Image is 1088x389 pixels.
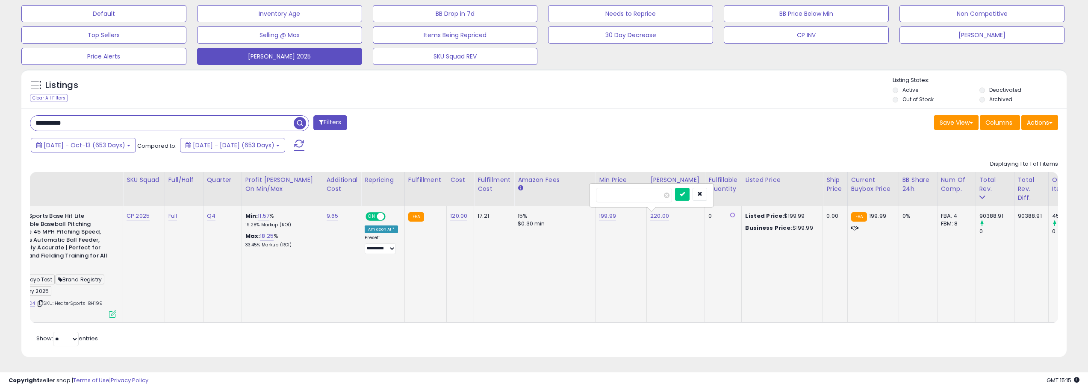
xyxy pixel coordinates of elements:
b: Max: [245,232,260,240]
button: BB Drop in 7d [373,5,538,22]
div: 0% [902,212,931,220]
div: 90388.91 [1018,212,1042,220]
a: 18.25 [260,232,274,240]
a: 120.00 [450,212,467,220]
a: 9.65 [327,212,339,220]
div: Min Price [599,175,643,184]
div: $0.30 min [518,220,589,228]
div: Repricing [365,175,401,184]
span: ON [366,213,377,220]
b: Heater Sports Base Hit Lite Adjustable Baseball Pitching Machine 45 MPH Pitching Speed, Includes ... [7,212,111,270]
button: [DATE] - Oct-13 (653 Days) [31,138,136,152]
div: Additional Cost [327,175,358,193]
a: 11.57 [258,212,269,220]
div: BB Share 24h. [902,175,934,193]
div: Preset: [365,235,398,254]
div: Profit [PERSON_NAME] on Min/Max [245,175,319,193]
div: SKU Squad [127,175,161,184]
div: $199.99 [745,212,816,220]
a: Full [168,212,177,220]
button: [PERSON_NAME] [899,26,1064,44]
p: Listing States: [893,76,1067,85]
span: 2025-10-13 15:15 GMT [1047,376,1079,384]
span: Yoyo Test [20,275,55,284]
label: Archived [989,96,1012,103]
button: Top Sellers [21,26,186,44]
button: Actions [1021,115,1058,130]
th: The percentage added to the cost of goods (COGS) that forms the calculator for Min & Max prices. [242,172,323,206]
button: Columns [980,115,1020,130]
th: CSV column name: cust_attr_10_Quarter [203,172,242,206]
button: Non Competitive [899,5,1064,22]
button: CP INV [724,26,889,44]
div: Fulfillable Quantity [708,175,738,193]
small: Amazon Fees. [518,184,523,192]
div: 0 [979,228,1014,235]
div: FBA: 4 [941,212,969,220]
th: CSV column name: cust_attr_9_Full/Half [165,172,203,206]
div: Amazon Fees [518,175,592,184]
button: Save View [934,115,979,130]
button: [PERSON_NAME] 2025 [197,48,362,65]
div: Total Rev. [979,175,1011,193]
a: 220.00 [650,212,669,220]
button: Inventory Age [197,5,362,22]
div: Num of Comp. [941,175,972,193]
div: seller snap | | [9,377,148,385]
a: Privacy Policy [111,376,148,384]
label: Deactivated [989,86,1021,94]
span: [DATE] - [DATE] (653 Days) [193,141,274,149]
b: Business Price: [745,224,792,232]
span: Columns [985,118,1012,127]
button: [DATE] - [DATE] (653 Days) [180,138,285,152]
span: Brand Registry [56,275,104,284]
b: Min: [245,212,258,220]
p: 33.45% Markup (ROI) [245,242,316,248]
button: Filters [313,115,347,130]
div: 0.00 [826,212,840,220]
label: Active [902,86,918,94]
div: Total Rev. Diff. [1018,175,1045,202]
span: | SKU: HeaterSports-BH199 [36,300,103,307]
div: 0 [1052,228,1087,235]
span: OFF [384,213,398,220]
div: Cost [450,175,470,184]
strong: Copyright [9,376,40,384]
button: Price Alerts [21,48,186,65]
div: Quarter [207,175,238,184]
button: Items Being Repriced [373,26,538,44]
div: Current Buybox Price [851,175,895,193]
p: 19.28% Markup (ROI) [245,222,316,228]
button: SKU Squad REV [373,48,538,65]
b: Listed Price: [745,212,784,220]
div: Ship Price [826,175,843,193]
div: Ordered Items [1052,175,1083,193]
div: Fulfillment [408,175,443,184]
div: 0 [708,212,735,220]
div: 15% [518,212,589,220]
div: $199.99 [745,224,816,232]
div: FBM: 8 [941,220,969,228]
a: Terms of Use [73,376,109,384]
th: CSV column name: cust_attr_8_SKU Squad [123,172,165,206]
div: [PERSON_NAME] [650,175,701,184]
span: Show: entries [36,334,98,342]
div: 17.21 [478,212,507,220]
button: 30 Day Decrease [548,26,713,44]
label: Out of Stock [902,96,934,103]
span: 199.99 [869,212,886,220]
h5: Listings [45,79,78,91]
a: CP 2025 [127,212,150,220]
span: Compared to: [137,142,177,150]
span: [DATE] - Oct-13 (653 Days) [44,141,125,149]
div: % [245,212,316,228]
button: Default [21,5,186,22]
button: Selling @ Max [197,26,362,44]
div: Clear All Filters [30,94,68,102]
div: Fulfillment Cost [478,175,510,193]
div: 454 [1052,212,1087,220]
small: FBA [851,212,867,222]
a: Q4 [207,212,215,220]
a: 199.99 [599,212,616,220]
button: Needs to Reprice [548,5,713,22]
